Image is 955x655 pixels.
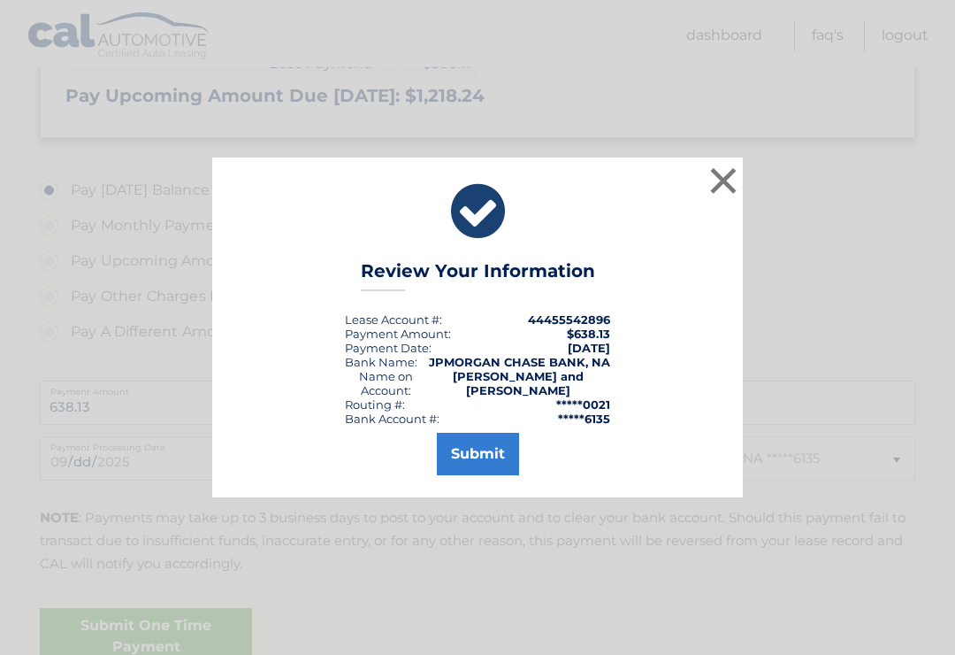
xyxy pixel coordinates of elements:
[345,369,427,397] div: Name on Account:
[345,312,442,327] div: Lease Account #:
[361,260,595,291] h3: Review Your Information
[437,433,519,475] button: Submit
[345,341,429,355] span: Payment Date
[345,341,432,355] div: :
[345,355,417,369] div: Bank Name:
[706,163,741,198] button: ×
[567,327,610,341] span: $638.13
[345,412,439,426] div: Bank Account #:
[345,327,451,341] div: Payment Amount:
[568,341,610,355] span: [DATE]
[345,397,405,412] div: Routing #:
[429,355,610,369] strong: JPMORGAN CHASE BANK, NA
[453,369,584,397] strong: [PERSON_NAME] and [PERSON_NAME]
[528,312,610,327] strong: 44455542896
